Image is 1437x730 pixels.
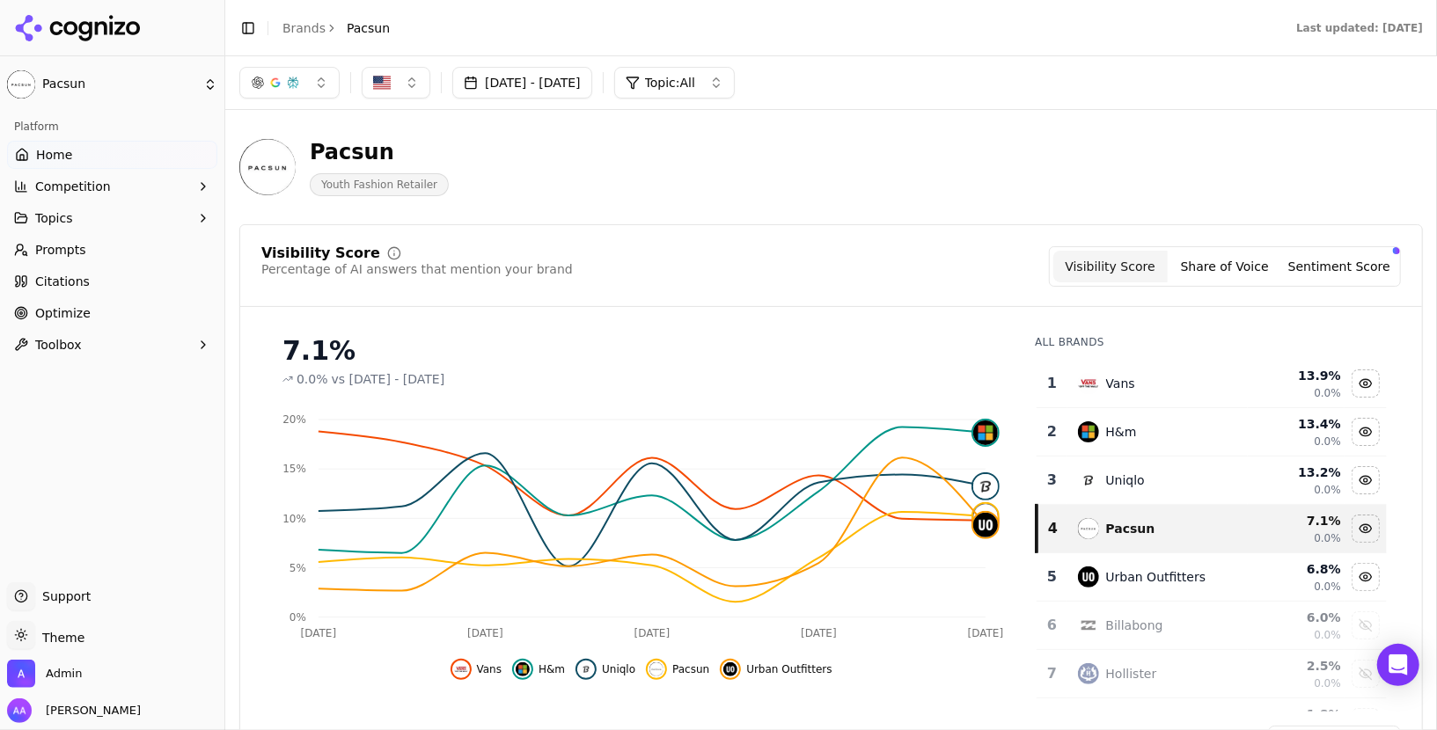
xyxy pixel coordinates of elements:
[36,146,72,164] span: Home
[7,236,217,264] a: Prompts
[282,413,306,426] tspan: 20%
[1251,367,1341,384] div: 13.9 %
[1037,602,1387,650] tr: 6billabongBillabong6.0%0.0%Show billabong data
[35,631,84,645] span: Theme
[477,662,502,676] span: Vans
[1251,560,1341,578] div: 6.8 %
[1251,705,1341,723] div: 1.8 %
[297,370,328,388] span: 0.0%
[35,241,86,259] span: Prompts
[1035,335,1387,349] div: All Brands
[7,204,217,232] button: Topics
[801,627,837,639] tspan: [DATE]
[7,660,82,688] button: Open organization switcher
[310,138,449,166] div: Pacsun
[452,67,592,99] button: [DATE] - [DATE]
[576,659,635,680] button: Hide uniqlo data
[1352,660,1380,688] button: Show hollister data
[720,659,832,680] button: Hide urban outfitters data
[1352,369,1380,398] button: Hide vans data
[282,21,326,35] a: Brands
[1314,386,1341,400] span: 0.0%
[539,662,565,676] span: H&m
[1037,360,1387,408] tr: 1vansVans13.9%0.0%Hide vans data
[454,662,468,676] img: vans
[1106,568,1206,586] div: Urban Outfitters
[1078,615,1099,636] img: billabong
[290,611,306,624] tspan: 0%
[1314,434,1341,449] span: 0.0%
[1044,615,1059,636] div: 6
[35,336,82,354] span: Toolbox
[1078,566,1099,588] img: urban outfitters
[973,513,998,537] img: urban outfitters
[1314,676,1341,690] span: 0.0%
[7,113,217,141] div: Platform
[7,299,217,327] a: Optimize
[1044,421,1059,442] div: 2
[1168,251,1282,282] button: Share of Voice
[282,335,1000,367] div: 7.1%
[7,141,217,169] a: Home
[451,659,502,680] button: Hide vans data
[645,74,695,91] span: Topic: All
[1044,663,1059,684] div: 7
[46,666,82,682] span: Admin
[1352,611,1380,639] button: Show billabong data
[1078,421,1099,442] img: h&m
[282,513,306,525] tspan: 10%
[646,659,709,680] button: Hide pacsun data
[1282,251,1397,282] button: Sentiment Score
[1106,423,1137,441] div: H&m
[1251,657,1341,675] div: 2.5 %
[7,698,141,723] button: Open user button
[512,659,565,680] button: Hide h&m data
[1053,251,1168,282] button: Visibility Score
[1106,375,1135,392] div: Vans
[1251,609,1341,626] div: 6.0 %
[7,331,217,359] button: Toolbox
[973,420,998,445] img: h&m
[282,19,390,37] nav: breadcrumb
[579,662,593,676] img: uniqlo
[1037,408,1387,456] tr: 2h&mH&m13.4%0.0%Hide h&m data
[373,74,391,91] img: US
[1045,518,1059,539] div: 4
[649,662,664,676] img: pacsun
[1314,580,1341,594] span: 0.0%
[973,474,998,499] img: uniqlo
[39,703,141,719] span: [PERSON_NAME]
[310,173,449,196] span: Youth Fashion Retailer
[7,172,217,201] button: Competition
[1352,466,1380,494] button: Hide uniqlo data
[1251,415,1341,433] div: 13.4 %
[1251,464,1341,481] div: 13.2 %
[282,464,306,476] tspan: 15%
[1037,650,1387,698] tr: 7hollisterHollister2.5%0.0%Show hollister data
[467,627,503,639] tspan: [DATE]
[7,267,217,296] a: Citations
[290,562,306,574] tspan: 5%
[973,504,998,529] img: pacsun
[35,178,111,195] span: Competition
[1106,471,1145,489] div: Uniqlo
[35,273,90,290] span: Citations
[746,662,832,676] span: Urban Outfitters
[1078,373,1099,394] img: vans
[7,660,35,688] img: Admin
[602,662,635,676] span: Uniqlo
[968,627,1004,639] tspan: [DATE]
[1044,373,1059,394] div: 1
[1352,418,1380,446] button: Hide h&m data
[1044,470,1059,491] div: 3
[1037,553,1387,602] tr: 5urban outfittersUrban Outfitters6.8%0.0%Hide urban outfitters data
[1078,518,1099,539] img: pacsun
[1037,505,1387,553] tr: 4pacsunPacsun7.1%0.0%Hide pacsun data
[1251,512,1341,529] div: 7.1 %
[1352,515,1380,543] button: Hide pacsun data
[261,246,380,260] div: Visibility Score
[634,627,671,639] tspan: [DATE]
[239,139,296,195] img: Pacsun
[1314,531,1341,545] span: 0.0%
[1352,563,1380,591] button: Hide urban outfitters data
